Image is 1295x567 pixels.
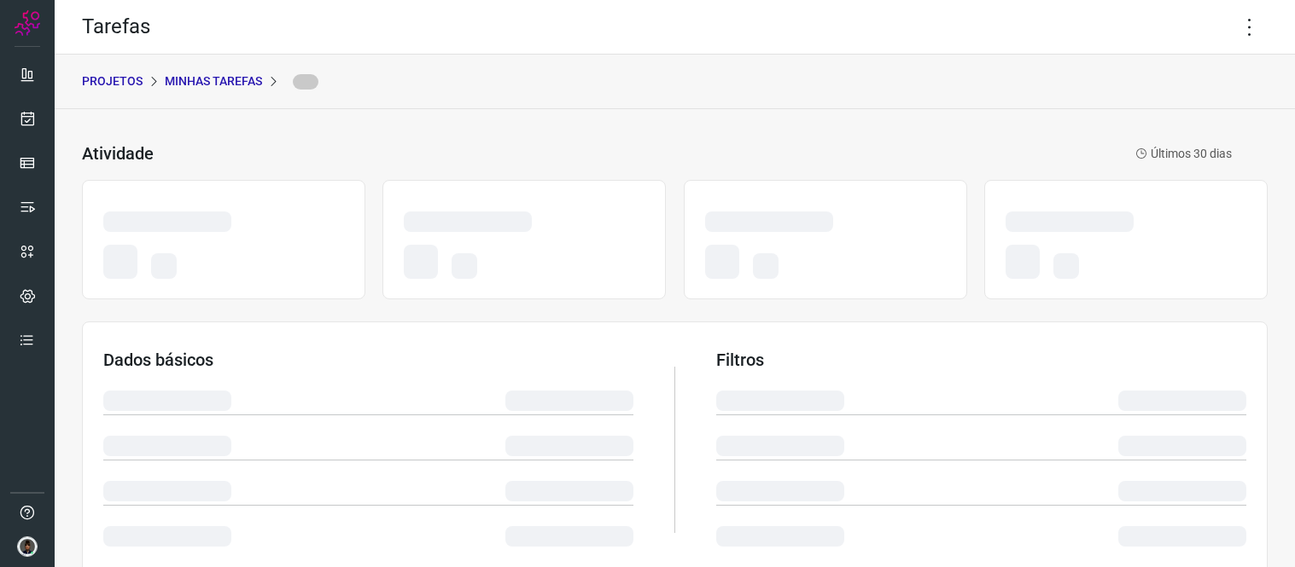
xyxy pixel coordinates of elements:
h3: Filtros [716,350,1246,370]
p: Últimos 30 dias [1135,145,1232,163]
p: Minhas Tarefas [165,72,262,90]
img: d44150f10045ac5288e451a80f22ca79.png [17,536,38,557]
h2: Tarefas [82,14,150,39]
p: PROJETOS [82,72,143,90]
h3: Atividade [82,143,154,164]
img: Logo [15,10,40,36]
h3: Dados básicos [103,350,633,370]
